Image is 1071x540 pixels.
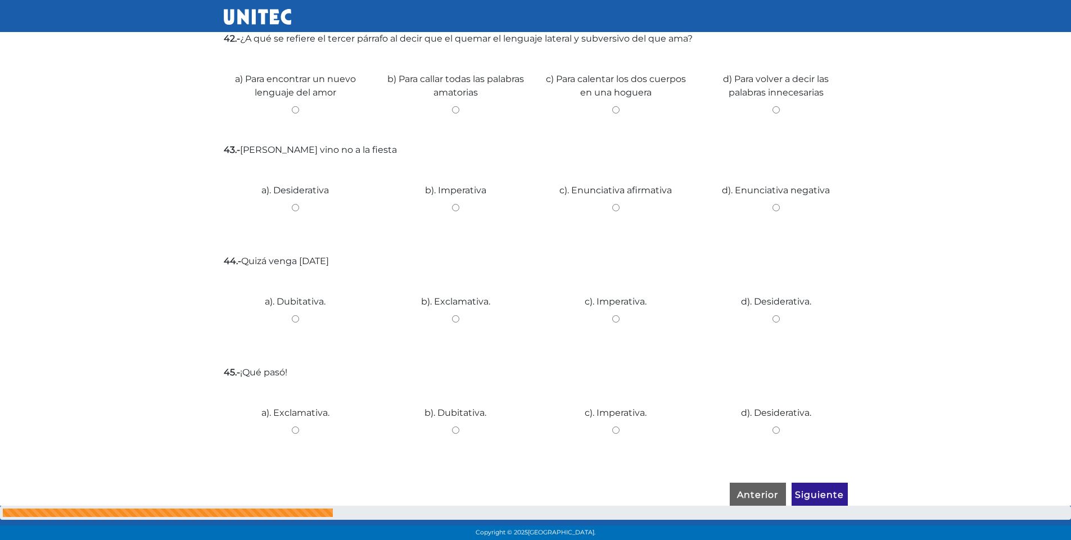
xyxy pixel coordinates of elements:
[224,256,241,266] strong: 44.-
[224,143,848,157] label: [PERSON_NAME] vino no a la fiesta
[224,9,291,25] img: UNITEC
[559,184,672,197] label: c). Enunciativa afirmativa
[741,406,811,420] label: d). Desiderativa.
[730,483,786,507] input: Anterior
[585,406,647,420] label: c). Imperativa.
[224,366,848,379] label: ¡Qué pasó!
[265,295,326,308] label: a). Dubitativa.
[741,295,811,308] label: d). Desiderativa.
[261,184,329,197] label: a). Desiderativa
[528,529,595,536] span: [GEOGRAPHIC_DATA].
[384,72,527,99] label: b) Para callar todas las palabras amatorias
[704,72,848,99] label: d) Para volver a decir las palabras innecesarias
[224,33,240,44] strong: 42.-
[261,406,329,420] label: a). Exclamativa.
[792,483,848,507] input: Siguiente
[722,184,830,197] label: d). Enunciativa negativa
[224,72,367,99] label: a) Para encontrar un nuevo lenguaje del amor
[421,295,490,308] label: b). Exclamativa.
[424,406,486,420] label: b). Dubitativa.
[544,72,688,99] label: c) Para calentar los dos cuerpos en una hoguera
[425,184,486,197] label: b). Imperativa
[224,255,848,268] label: Quizá venga [DATE]
[224,144,240,155] strong: 43.-
[224,32,848,46] label: ¿A qué se refiere el tercer párrafo al decir que el quemar el lenguaje lateral y subversivo del q...
[224,367,240,378] strong: 45.-
[585,295,647,308] label: c). Imperativa.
